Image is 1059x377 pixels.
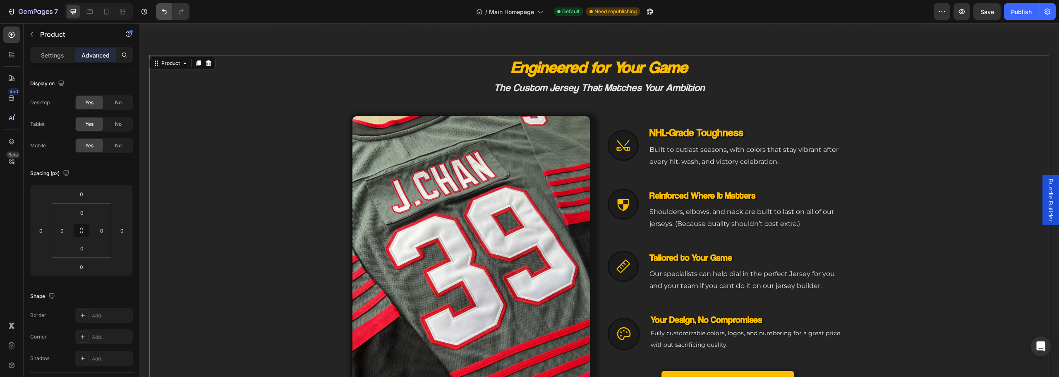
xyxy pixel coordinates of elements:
div: Shape [30,291,57,302]
div: Add... [92,312,131,319]
div: Add... [92,334,131,341]
button: Save [973,3,1001,20]
div: Corner [30,333,47,341]
span: Main Homepage [489,7,534,16]
div: Spacing (px) [30,168,71,179]
span: Need republishing [594,8,637,15]
div: Border [30,312,46,319]
iframe: Design area [139,23,1059,377]
p: Advanced [81,51,110,60]
h3: NHL-Grade Toughness [509,102,708,117]
input: 0 [116,224,128,237]
input: 0px [74,207,90,219]
span: Default [562,8,580,15]
div: Add... [92,355,131,363]
p: Product [40,29,110,39]
span: No [115,99,122,106]
input: 0 [35,224,47,237]
p: Built to outlast seasons, with colors that stay vibrant after every hit, wash, and victory celebr... [510,121,707,145]
span: Yes [85,142,93,149]
span: No [115,142,122,149]
h2: Engineered for Your Game [212,32,708,55]
h3: Reinforced Where It Matters [509,166,708,179]
h3: Tailored to Your Game [509,228,708,241]
input: 0px [56,224,68,237]
div: Desktop [30,99,50,106]
button: 7 [3,3,62,20]
p: Settings [41,51,64,60]
span: Yes [85,99,93,106]
input: 0 [73,261,90,273]
div: Open Intercom Messenger [1031,336,1051,356]
p: Shoulders, elbows, and neck are built to last on all of our jerseys. (Because quality shouldn’t c... [510,183,707,207]
div: Shadow [30,355,49,362]
h2: The Custom Jersey That Matches Your Ambition [212,57,708,72]
div: Product [20,36,42,44]
span: / [485,7,487,16]
div: Tablet [30,120,45,128]
div: Publish [1011,7,1032,16]
p: 7 [54,7,58,17]
p: Check Out What we offer [531,352,646,367]
div: Display on [30,78,66,89]
button: Publish [1004,3,1039,20]
div: Beta [6,151,20,158]
div: Undo/Redo [156,3,189,20]
span: No [115,120,122,128]
input: 0px [96,224,108,237]
span: Fully customizable colors, logos, and numbering for a great price without sacrificing quality. [511,306,701,326]
p: Our specialists can help dial in the perfect Jersey for you and your team if you cant do it on ou... [510,245,707,269]
input: 0px [74,242,90,255]
span: Bundle Builder [907,155,915,199]
a: Check Out What we offer [521,347,656,372]
div: Mobile [30,142,46,149]
div: 450 [8,88,20,95]
span: Yes [85,120,93,128]
span: Save [980,8,994,15]
h3: Your Design, No Compromises [510,290,708,303]
input: 0 [73,188,90,200]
